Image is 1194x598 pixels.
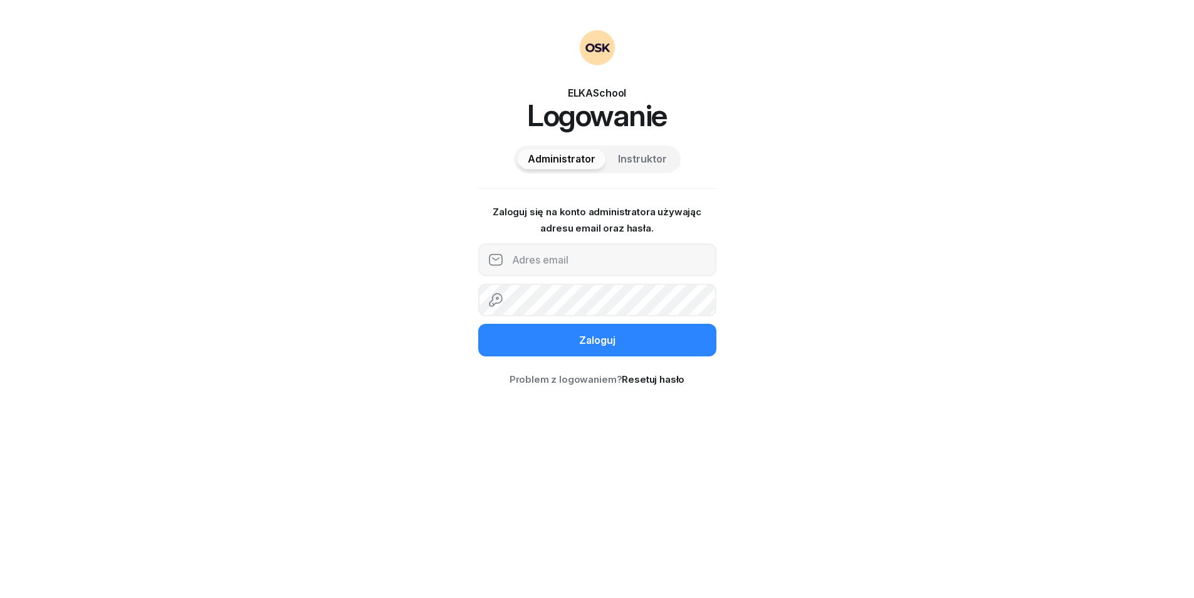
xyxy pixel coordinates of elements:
button: Administrator [518,149,605,169]
span: Administrator [528,151,595,168]
button: Zaloguj [478,324,716,356]
h1: Logowanie [478,100,716,131]
span: Instruktor [618,151,667,168]
div: Zaloguj [579,333,615,349]
div: Problem z logowaniem? [478,371,716,388]
div: ELKASchool [478,85,716,100]
img: OSKAdmin [580,30,615,65]
p: Zaloguj się na konto administratora używając adresu email oraz hasła. [478,204,716,236]
a: Resetuj hasło [622,373,684,385]
button: Instruktor [608,149,677,169]
input: Adres email [478,243,716,276]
